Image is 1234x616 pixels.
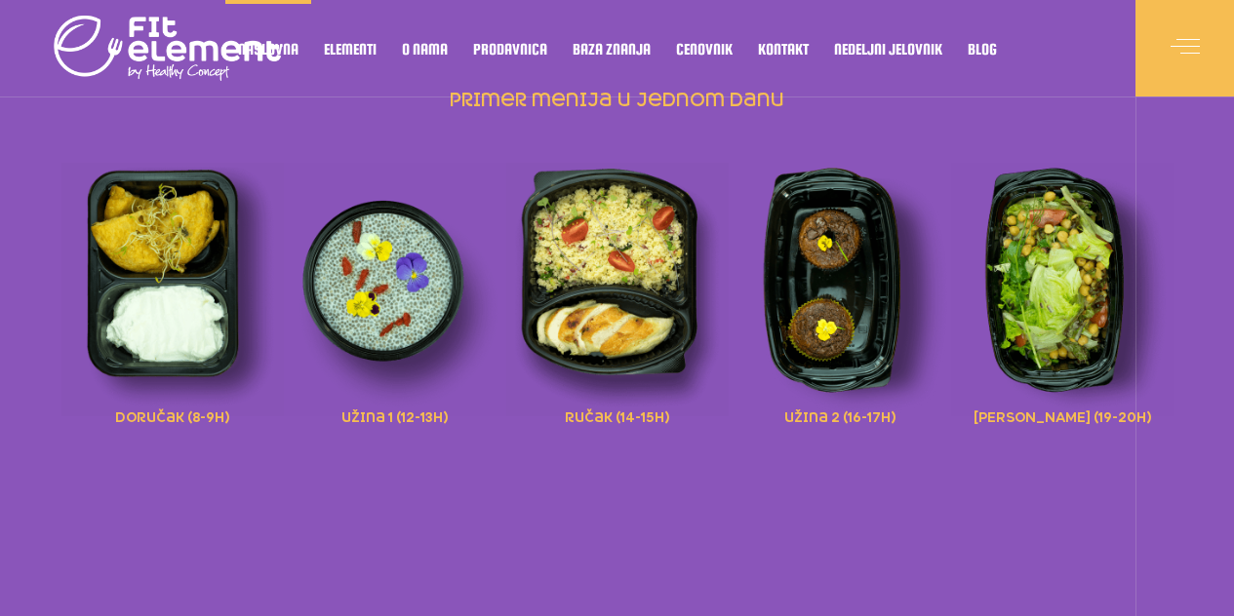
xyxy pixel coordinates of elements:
span: Cenovnik [676,44,733,54]
span: Prodavnica [473,44,547,54]
span: užina 1 (12-13h) [341,404,448,426]
span: Kontakt [758,44,809,54]
span: Elementi [324,44,377,54]
span: Nedeljni jelovnik [834,44,942,54]
a: primer menija u jednom danu [447,91,787,111]
span: Baza znanja [573,44,651,54]
div: primer menija u jednom danu [61,136,1174,458]
span: ručak (14-15h) [565,404,669,426]
span: [PERSON_NAME] (19-20h) [974,404,1151,426]
span: doručak (8-9h) [115,404,229,426]
span: Blog [968,44,997,54]
span: užina 2 (16-17h) [784,404,896,426]
img: logo light [54,10,283,88]
span: O nama [402,44,448,54]
span: Naslovna [238,44,299,54]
